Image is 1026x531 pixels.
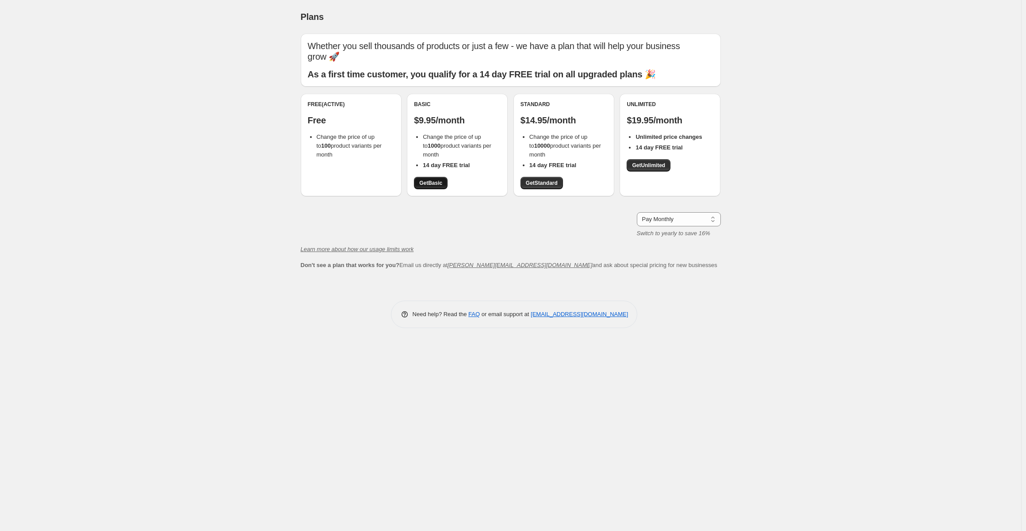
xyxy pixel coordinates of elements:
div: Standard [521,101,607,108]
b: 14 day FREE trial [636,144,682,151]
span: Need help? Read the [413,311,469,317]
p: Free [308,115,394,126]
p: Whether you sell thousands of products or just a few - we have a plan that will help your busines... [308,41,714,62]
div: Unlimited [627,101,713,108]
span: Get Standard [526,180,558,187]
a: [PERSON_NAME][EMAIL_ADDRESS][DOMAIN_NAME] [448,262,592,268]
b: 14 day FREE trial [529,162,576,168]
p: $9.95/month [414,115,501,126]
b: Unlimited price changes [636,134,702,140]
span: or email support at [480,311,531,317]
b: Don't see a plan that works for you? [301,262,399,268]
div: Free (Active) [308,101,394,108]
a: GetStandard [521,177,563,189]
p: $14.95/month [521,115,607,126]
b: As a first time customer, you qualify for a 14 day FREE trial on all upgraded plans 🎉 [308,69,656,79]
b: 14 day FREE trial [423,162,470,168]
a: GetBasic [414,177,448,189]
b: 100 [321,142,331,149]
p: $19.95/month [627,115,713,126]
b: 10000 [534,142,550,149]
span: Email us directly at and ask about special pricing for new businesses [301,262,717,268]
span: Change the price of up to product variants per month [317,134,382,158]
a: Learn more about how our usage limits work [301,246,414,252]
i: Switch to yearly to save 16% [637,230,710,237]
span: Get Unlimited [632,162,665,169]
a: FAQ [468,311,480,317]
div: Basic [414,101,501,108]
span: Plans [301,12,324,22]
b: 1000 [428,142,440,149]
span: Get Basic [419,180,442,187]
span: Change the price of up to product variants per month [423,134,491,158]
a: [EMAIL_ADDRESS][DOMAIN_NAME] [531,311,628,317]
a: GetUnlimited [627,159,670,172]
span: Change the price of up to product variants per month [529,134,601,158]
